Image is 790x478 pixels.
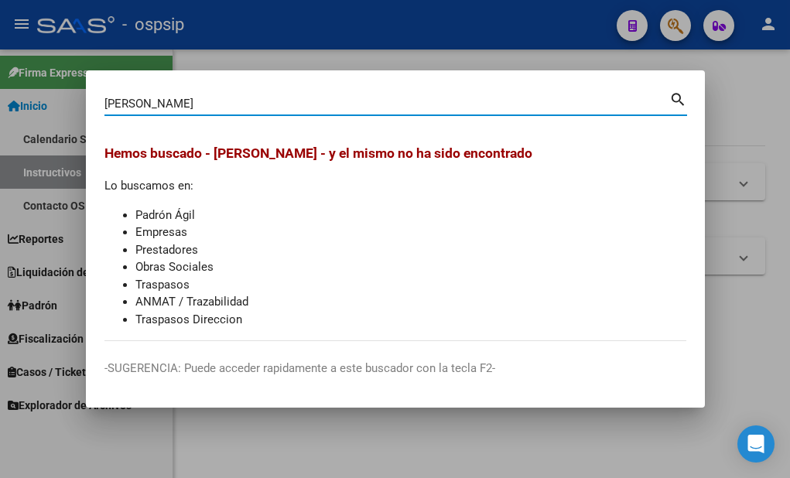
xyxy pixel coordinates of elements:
li: ANMAT / Trazabilidad [135,293,686,311]
mat-icon: search [669,89,687,108]
li: Obras Sociales [135,258,686,276]
div: Lo buscamos en: [104,143,686,328]
li: Traspasos Direccion [135,311,686,329]
div: Open Intercom Messenger [737,425,775,463]
li: Prestadores [135,241,686,259]
li: Traspasos [135,276,686,294]
li: Padrón Ágil [135,207,686,224]
li: Empresas [135,224,686,241]
p: -SUGERENCIA: Puede acceder rapidamente a este buscador con la tecla F2- [104,360,686,377]
span: Hemos buscado - [PERSON_NAME] - y el mismo no ha sido encontrado [104,145,532,161]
